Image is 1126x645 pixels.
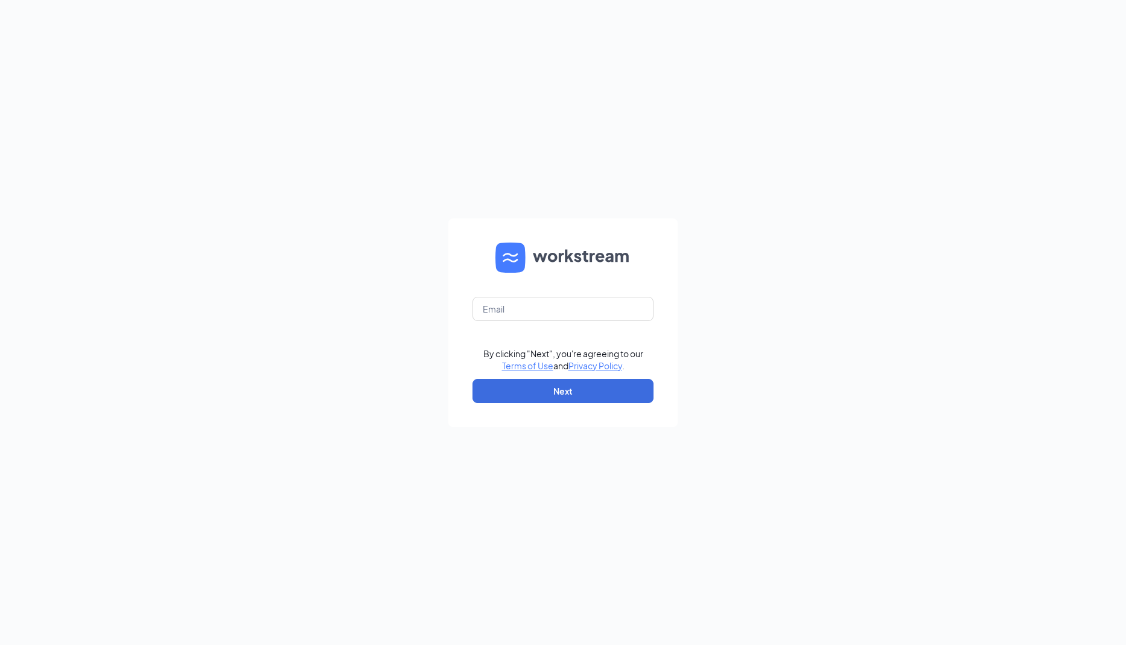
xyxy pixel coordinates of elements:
input: Email [472,297,654,321]
a: Privacy Policy [568,360,622,371]
button: Next [472,379,654,403]
div: By clicking "Next", you're agreeing to our and . [483,348,643,372]
a: Terms of Use [502,360,553,371]
img: WS logo and Workstream text [495,243,631,273]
